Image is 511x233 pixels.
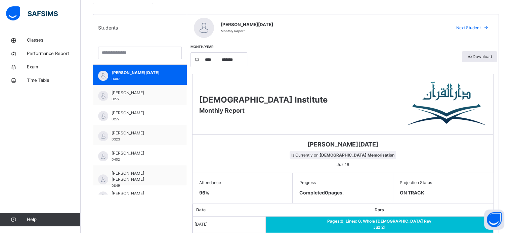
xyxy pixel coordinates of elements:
[98,71,108,81] img: default.svg
[196,207,206,212] span: Date
[27,216,80,223] span: Help
[327,219,363,224] span: Pages: 0 , Lines: 0 .
[112,97,119,101] span: D277
[199,95,328,105] span: [DEMOGRAPHIC_DATA] Institute
[6,6,58,20] img: safsims
[27,50,81,57] span: Performance Report
[112,77,120,81] span: D407
[373,225,385,230] span: Juz 21
[400,180,486,186] span: Projection Status
[98,111,108,121] img: default.svg
[98,174,108,184] img: default.svg
[112,117,120,121] span: D272
[112,158,120,161] span: D402
[265,203,493,217] th: Dars
[112,137,120,141] span: D323
[199,190,209,195] span: 96 %
[199,107,245,114] span: Monthly Report
[112,170,172,182] span: [PERSON_NAME] [PERSON_NAME]
[112,70,172,76] span: [PERSON_NAME][DATE]
[27,64,81,70] span: Exam
[456,25,481,31] span: Next Student
[194,18,214,38] img: default.svg
[98,91,108,101] img: default.svg
[221,29,245,33] span: Monthly Report
[27,77,81,84] span: Time Table
[320,153,394,158] b: [DEMOGRAPHIC_DATA] Memorisation
[27,37,81,44] span: Classes
[198,140,488,149] span: [PERSON_NAME][DATE]
[363,219,431,224] span: Whole [DEMOGRAPHIC_DATA] Rev
[400,189,486,196] span: ON TRACK
[98,131,108,141] img: default.svg
[98,191,108,201] img: default.svg
[290,151,396,159] span: Is Currently on:
[112,150,172,156] span: [PERSON_NAME]
[467,54,492,60] span: Download
[112,110,172,116] span: [PERSON_NAME]
[112,130,172,136] span: [PERSON_NAME]
[299,180,386,186] span: Progress
[190,45,214,49] span: Month/Year
[299,190,344,195] span: Completed 0 pages.
[98,151,108,161] img: default.svg
[221,21,444,28] span: [PERSON_NAME][DATE]
[112,90,172,96] span: [PERSON_NAME]
[112,184,120,187] span: D849
[408,81,486,128] img: Darul Quran Institute
[195,222,208,227] span: [DATE]
[335,160,351,169] span: Juz 16
[199,180,286,186] span: Attendance
[112,190,172,196] span: [PERSON_NAME]
[484,210,504,230] button: Open asap
[98,24,118,31] span: Students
